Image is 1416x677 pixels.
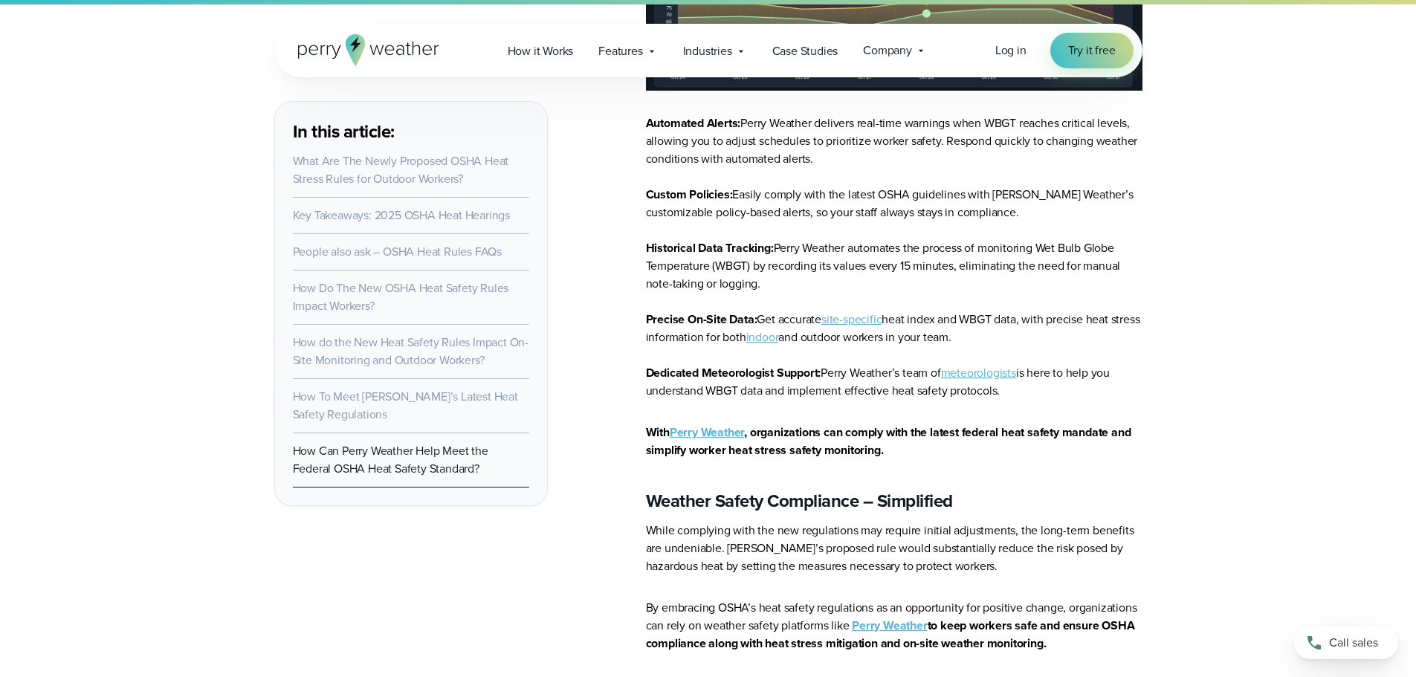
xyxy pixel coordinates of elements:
a: People also ask – OSHA Heat Rules FAQs [293,243,502,260]
a: How Do The New OSHA Heat Safety Rules Impact Workers? [293,279,509,314]
strong: Custom Policies: [646,186,733,203]
a: Log in [995,42,1027,59]
span: Try it free [1068,42,1116,59]
a: How Can Perry Weather Help Meet the Federal OSHA Heat Safety Standard? [293,442,488,477]
strong: Dedicated Meteorologist Support: [646,364,821,381]
a: Try it free [1050,33,1134,68]
span: Company [863,42,912,59]
h3: Weather Safety Compliance – Simplified [646,489,1142,513]
a: Perry Weather [670,424,744,441]
a: How To Meet [PERSON_NAME]’s Latest Heat Safety Regulations [293,388,518,423]
strong: Automated Alerts: [646,114,741,132]
span: Call sales [1329,634,1378,652]
strong: to keep workers safe and ensure OSHA compliance along with heat stress mitigation and on-site wea... [646,617,1135,652]
li: Perry Weather’s team of is here to help you understand WBGT data and implement effective heat saf... [646,364,1142,400]
li: Perry Weather automates the process of monitoring Wet Bulb Globe Temperature (WBGT) by recording ... [646,239,1142,311]
a: How it Works [495,36,586,66]
a: site-specific [821,311,882,328]
a: Case Studies [760,36,851,66]
span: Industries [683,42,732,60]
li: Get accurate heat index and WBGT data, with precise heat stress information for both and outdoor ... [646,311,1142,364]
a: indoor [746,328,779,346]
strong: With [646,424,670,441]
span: Features [598,42,642,60]
a: meteorologists [941,364,1016,381]
li: Perry Weather delivers real-time warnings when WBGT reaches critical levels, allowing you to adju... [646,114,1142,186]
strong: , organizations can comply with the latest federal heat safety mandate and simplify worker heat s... [646,424,1131,459]
span: How it Works [508,42,574,60]
li: Easily comply with the latest OSHA guidelines with [PERSON_NAME] Weather’s customizable policy-ba... [646,186,1142,239]
strong: Precise On-Site Data: [646,311,757,328]
a: Perry Weather [852,617,927,634]
a: How do the New Heat Safety Rules Impact On-Site Monitoring and Outdoor Workers? [293,334,528,369]
strong: Historical Data Tracking: [646,239,774,256]
p: While complying with the new regulations may require initial adjustments, the long-term benefits ... [646,522,1142,575]
a: What Are The Newly Proposed OSHA Heat Stress Rules for Outdoor Workers? [293,152,509,187]
a: Key Takeaways: 2025 OSHA Heat Hearings [293,207,510,224]
span: Case Studies [772,42,838,60]
a: Call sales [1294,626,1398,659]
p: By embracing OSHA’s heat safety regulations as an opportunity for positive change, organizations ... [646,599,1142,652]
h3: In this article: [293,120,529,143]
